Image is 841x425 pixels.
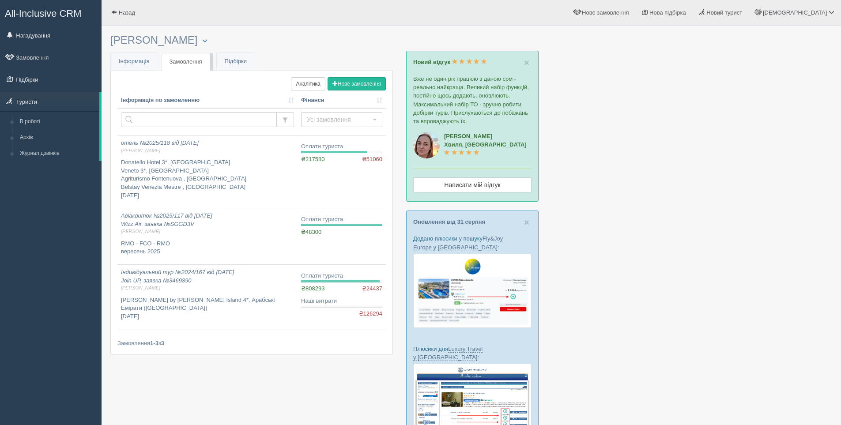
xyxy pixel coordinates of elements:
span: Усі замовлення [307,115,371,124]
a: Фінанси [301,96,382,105]
span: Нова підбірка [649,9,686,16]
a: Оновлення від 31 серпня [413,218,485,225]
b: 1-3 [150,340,158,346]
a: Авіаквиток №2025/117 від [DATE]Wizz Air, заявка №SGGD3V[PERSON_NAME] RMO - FCO - RMOвересень 2025 [117,208,298,264]
span: × [524,217,529,227]
span: ₴48300 [301,229,321,235]
span: [PERSON_NAME] [121,147,294,154]
span: ₴126294 [359,310,382,318]
a: Індивідуальний тур №2024/167 від [DATE]Join UP, заявка №3469890[PERSON_NAME] [PERSON_NAME] by [PE... [117,265,298,330]
p: Плюсики для : [413,345,532,361]
button: Усі замовлення [301,112,382,127]
span: All-Inclusive CRM [5,8,82,19]
button: Close [524,218,529,227]
a: Архів [16,130,99,146]
span: [PERSON_NAME] [121,228,294,235]
span: ₴24437 [362,285,382,293]
span: ₴808293 [301,285,324,292]
a: Luxury Travel у [GEOGRAPHIC_DATA] [413,346,483,361]
span: ₴51060 [362,155,382,164]
span: × [524,57,529,68]
a: Підбірки [217,53,255,71]
a: Інформація по замовленню [121,96,294,105]
span: Інформація [119,58,150,64]
i: отель №2025/118 від [DATE] [121,139,294,154]
a: Журнал дзвінків [16,146,99,162]
span: Новий турист [706,9,742,16]
a: [PERSON_NAME]Хвиля, [GEOGRAPHIC_DATA] [444,133,527,156]
i: Індивідуальний тур №2024/167 від [DATE] Join UP, заявка №3469890 [121,269,294,292]
h3: [PERSON_NAME] [110,34,393,46]
span: [DEMOGRAPHIC_DATA] [763,9,827,16]
b: 3 [161,340,164,346]
span: ₴217580 [301,156,324,162]
p: RMO - FCO - RMO вересень 2025 [121,240,294,256]
a: All-Inclusive CRM [0,0,101,25]
div: Оплати туриста [301,215,382,224]
span: [PERSON_NAME] [121,285,294,291]
div: Оплати туриста [301,143,382,151]
a: Написати мій відгук [413,177,532,192]
img: fly-joy-de-proposal-crm-for-travel-agency.png [413,254,532,328]
p: Donatello Hotel 3*, [GEOGRAPHIC_DATA] Veneto 3*, [GEOGRAPHIC_DATA] Agriturismo Fontenuova , [GEOG... [121,158,294,199]
a: Аналітика [291,77,325,90]
a: Fly&Joy Europe у [GEOGRAPHIC_DATA] [413,235,503,251]
input: Пошук за номером замовлення, ПІБ або паспортом туриста [121,112,277,127]
p: [PERSON_NAME] by [PERSON_NAME] Island 4*, Арабські Емірати ([GEOGRAPHIC_DATA]) [DATE] [121,296,294,321]
a: Інформація [111,53,158,71]
a: Новий відгук [413,59,487,65]
p: Вже не один рік працюю з даною срм - реально найкраща. Великий набір функцій, постійно щось додаю... [413,75,532,125]
div: Замовлення з [117,339,386,347]
div: Наші витрати [301,297,382,305]
i: Авіаквиток №2025/117 від [DATE] Wizz Air, заявка №SGGD3V [121,212,294,235]
button: Нове замовлення [328,77,386,90]
a: В роботі [16,114,99,130]
span: Нове замовлення [582,9,629,16]
span: Назад [119,9,135,16]
p: Додано плюсики у пошуку : [413,234,532,251]
div: Оплати туриста [301,272,382,280]
a: отель №2025/118 від [DATE] [PERSON_NAME] Donatello Hotel 3*, [GEOGRAPHIC_DATA]Veneto 3*, [GEOGRAP... [117,135,298,208]
a: Замовлення [162,53,210,71]
button: Close [524,58,529,67]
